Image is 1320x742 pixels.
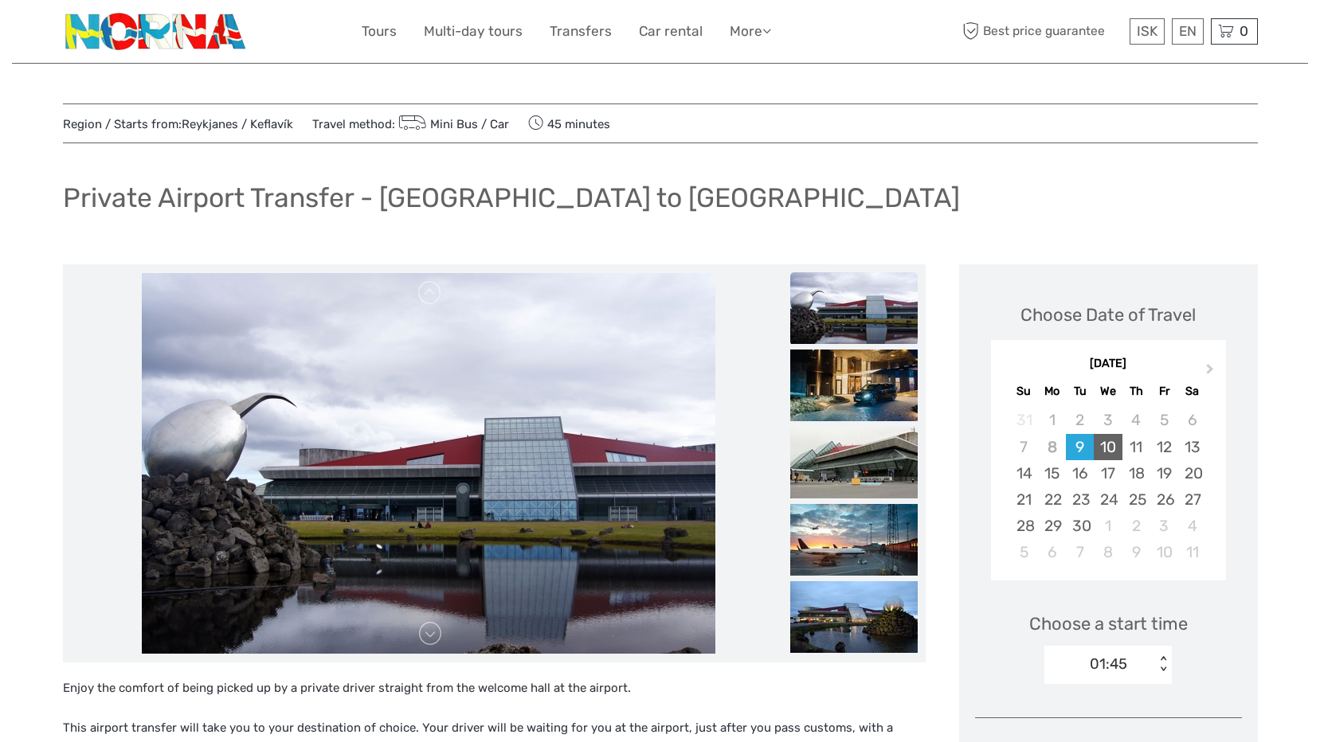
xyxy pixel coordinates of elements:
[790,581,918,653] img: 1e86d3f8def34c998e4a5701cb744eb5_slider_thumbnail.jpeg
[1199,360,1224,385] button: Next Month
[142,273,715,654] img: 1f03f6cb6a47470aa4a151761e46795d_main_slider.jpg
[312,112,510,135] span: Travel method:
[790,350,918,421] img: 42c1324140fe4ed2bf845b97d24818ad_slider_thumbnail.jpg
[395,117,510,131] a: Mini Bus / Car
[959,18,1126,45] span: Best price guarantee
[1237,23,1251,39] span: 0
[1150,381,1178,402] div: Fr
[1066,434,1094,460] div: Choose Tuesday, September 9th, 2025
[1038,486,1066,513] div: Choose Monday, September 22nd, 2025
[1137,23,1157,39] span: ISK
[1122,513,1150,539] div: Choose Thursday, October 2nd, 2025
[1094,381,1122,402] div: We
[1066,539,1094,565] div: Choose Tuesday, October 7th, 2025
[1122,460,1150,486] div: Choose Thursday, September 18th, 2025
[1010,381,1038,402] div: Su
[1122,486,1150,513] div: Choose Thursday, September 25th, 2025
[1038,513,1066,539] div: Choose Monday, September 29th, 2025
[790,272,918,344] img: 1f03f6cb6a47470aa4a151761e46795d_slider_thumbnail.jpg
[1178,381,1206,402] div: Sa
[1094,539,1122,565] div: Choose Wednesday, October 8th, 2025
[424,20,523,43] a: Multi-day tours
[996,407,1220,565] div: month 2025-09
[790,427,918,498] img: 78d5c44c7eb044f3b821af3d33cea1dd_slider_thumbnail.jpeg
[1178,486,1206,513] div: Choose Saturday, September 27th, 2025
[1038,460,1066,486] div: Choose Monday, September 15th, 2025
[1178,513,1206,539] div: Choose Saturday, October 4th, 2025
[1010,434,1038,460] div: Not available Sunday, September 7th, 2025
[1038,539,1066,565] div: Choose Monday, October 6th, 2025
[63,678,926,699] p: Enjoy the comfort of being picked up by a private driver straight from the welcome hall at the ai...
[1010,513,1038,539] div: Choose Sunday, September 28th, 2025
[1038,381,1066,402] div: Mo
[1038,407,1066,433] div: Not available Monday, September 1st, 2025
[528,112,610,135] span: 45 minutes
[1066,407,1094,433] div: Not available Tuesday, September 2nd, 2025
[1150,513,1178,539] div: Choose Friday, October 3rd, 2025
[1010,486,1038,513] div: Choose Sunday, September 21st, 2025
[1122,539,1150,565] div: Choose Thursday, October 9th, 2025
[183,25,202,44] button: Open LiveChat chat widget
[1038,434,1066,460] div: Not available Monday, September 8th, 2025
[991,356,1226,373] div: [DATE]
[1122,381,1150,402] div: Th
[362,20,397,43] a: Tours
[639,20,703,43] a: Car rental
[1178,407,1206,433] div: Not available Saturday, September 6th, 2025
[1150,434,1178,460] div: Choose Friday, September 12th, 2025
[1094,460,1122,486] div: Choose Wednesday, September 17th, 2025
[1066,381,1094,402] div: Tu
[1150,460,1178,486] div: Choose Friday, September 19th, 2025
[1122,434,1150,460] div: Choose Thursday, September 11th, 2025
[63,182,960,214] h1: Private Airport Transfer - [GEOGRAPHIC_DATA] to [GEOGRAPHIC_DATA]
[1094,434,1122,460] div: Choose Wednesday, September 10th, 2025
[1029,611,1188,636] span: Choose a start time
[1020,303,1196,327] div: Choose Date of Travel
[1178,460,1206,486] div: Choose Saturday, September 20th, 2025
[730,20,771,43] a: More
[1094,513,1122,539] div: Choose Wednesday, October 1st, 2025
[1157,656,1170,673] div: < >
[1172,18,1204,45] div: EN
[1066,486,1094,513] div: Choose Tuesday, September 23rd, 2025
[1178,539,1206,565] div: Choose Saturday, October 11th, 2025
[1150,539,1178,565] div: Choose Friday, October 10th, 2025
[182,117,293,131] a: Reykjanes / Keflavík
[550,20,612,43] a: Transfers
[1010,539,1038,565] div: Choose Sunday, October 5th, 2025
[63,116,293,133] span: Region / Starts from:
[1010,407,1038,433] div: Not available Sunday, August 31st, 2025
[1094,486,1122,513] div: Choose Wednesday, September 24th, 2025
[1094,407,1122,433] div: Not available Wednesday, September 3rd, 2025
[1150,407,1178,433] div: Not available Friday, September 5th, 2025
[1010,460,1038,486] div: Choose Sunday, September 14th, 2025
[1066,513,1094,539] div: Choose Tuesday, September 30th, 2025
[1122,407,1150,433] div: Not available Thursday, September 4th, 2025
[22,28,180,41] p: We're away right now. Please check back later!
[63,12,250,51] img: 3202-b9b3bc54-fa5a-4c2d-a914-9444aec66679_logo_small.png
[790,504,918,576] img: 5c797a841a5a4b7fa6211775afa0b161_slider_thumbnail.jpeg
[1150,486,1178,513] div: Choose Friday, September 26th, 2025
[1066,460,1094,486] div: Choose Tuesday, September 16th, 2025
[1178,434,1206,460] div: Choose Saturday, September 13th, 2025
[1090,654,1127,674] div: 01:45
